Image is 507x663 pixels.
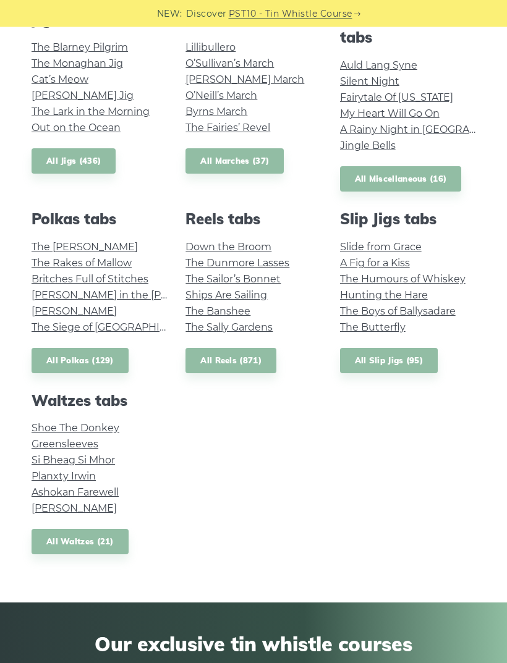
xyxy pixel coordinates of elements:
span: Our exclusive tin whistle courses [32,633,475,656]
a: Fairytale Of [US_STATE] [340,92,453,104]
h2: Reels tabs [185,211,321,229]
a: Planxty Irwin [32,471,96,483]
a: My Heart Will Go On [340,108,440,120]
a: [PERSON_NAME] [32,306,117,318]
a: Hunting the Hare [340,290,428,302]
a: The Lark in the Morning [32,106,150,118]
a: [PERSON_NAME] [32,503,117,515]
h2: Waltzes tabs [32,392,167,410]
a: Si­ Bheag Si­ Mhor [32,455,115,467]
h2: Slip Jigs tabs [340,211,475,229]
a: Ashokan Farewell [32,487,119,499]
a: The Blarney Pilgrim [32,42,128,54]
a: Greensleeves [32,439,98,450]
a: Out on the Ocean [32,122,121,134]
a: The Rakes of Mallow [32,258,132,269]
a: Britches Full of Stitches [32,274,148,285]
h2: Polkas tabs [32,211,167,229]
h2: Miscellaneous tabs [340,11,475,47]
a: The Butterfly [340,322,406,334]
a: All Slip Jigs (95) [340,348,438,374]
a: PST10 - Tin Whistle Course [229,7,352,21]
a: Cat’s Meow [32,74,88,86]
a: The Sally Gardens [185,322,273,334]
a: [PERSON_NAME] Jig [32,90,134,102]
a: [PERSON_NAME] in the [PERSON_NAME] [32,290,236,302]
a: Slide from Grace [340,242,422,253]
a: Ships Are Sailing [185,290,267,302]
a: The Sailor’s Bonnet [185,274,281,285]
a: Jingle Bells [340,140,396,152]
a: Silent Night [340,76,399,88]
a: [PERSON_NAME] March [185,74,304,86]
span: Discover [186,7,227,21]
a: Auld Lang Syne [340,60,417,72]
a: Down the Broom [185,242,271,253]
a: The Monaghan Jig [32,58,123,70]
a: The [PERSON_NAME] [32,242,138,253]
a: The Dunmore Lasses [185,258,289,269]
a: All Waltzes (21) [32,530,129,555]
a: O’Sullivan’s March [185,58,274,70]
a: All Miscellaneous (16) [340,167,462,192]
a: A Fig for a Kiss [340,258,410,269]
a: The Boys of Ballysadare [340,306,456,318]
a: All Polkas (129) [32,348,129,374]
a: Lillibullero [185,42,236,54]
a: All Jigs (436) [32,149,116,174]
a: Byrns March [185,106,247,118]
span: NEW: [157,7,182,21]
a: The Humours of Whiskey [340,274,466,285]
a: Shoe The Donkey [32,423,119,434]
a: The Fairies’ Revel [185,122,270,134]
a: O’Neill’s March [185,90,257,102]
a: The Banshee [185,306,250,318]
a: All Marches (37) [185,149,284,174]
a: The Siege of [GEOGRAPHIC_DATA] [32,322,201,334]
a: All Reels (871) [185,348,276,374]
